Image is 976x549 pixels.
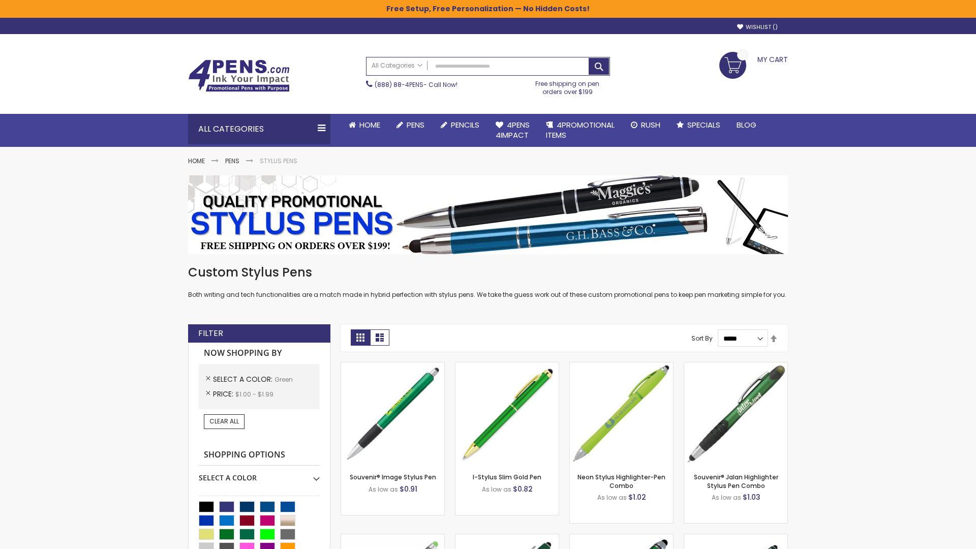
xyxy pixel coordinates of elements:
[525,76,611,96] div: Free shipping on pen orders over $199
[538,114,623,147] a: 4PROMOTIONALITEMS
[687,119,720,130] span: Specials
[341,362,444,371] a: Souvenir® Image Stylus Pen-Green
[455,362,559,371] a: I-Stylus Slim Gold-Green
[743,492,760,502] span: $1.03
[359,119,380,130] span: Home
[209,417,239,425] span: Clear All
[213,389,235,399] span: Price
[350,473,436,481] a: Souvenir® Image Stylus Pen
[546,119,615,140] span: 4PROMOTIONAL ITEMS
[188,114,330,144] div: All Categories
[188,175,788,254] img: Stylus Pens
[188,264,788,281] h1: Custom Stylus Pens
[487,114,538,147] a: 4Pens4impact
[737,119,756,130] span: Blog
[188,264,788,299] div: Both writing and tech functionalities are a match made in hybrid perfection with stylus pens. We ...
[684,362,787,371] a: Souvenir® Jalan Highlighter Stylus Pen Combo-Green
[372,62,422,70] span: All Categories
[482,485,511,494] span: As low as
[225,157,239,165] a: Pens
[451,119,479,130] span: Pencils
[513,484,533,494] span: $0.82
[737,23,778,31] a: Wishlist
[367,57,428,74] a: All Categories
[694,473,778,490] a: Souvenir® Jalan Highlighter Stylus Pen Combo
[400,484,417,494] span: $0.91
[455,534,559,542] a: Custom Soft Touch® Metal Pens with Stylus-Green
[235,390,273,399] span: $1.00 - $1.99
[369,485,398,494] span: As low as
[728,114,765,136] a: Blog
[260,157,297,165] strong: Stylus Pens
[577,473,665,490] a: Neon Stylus Highlighter-Pen Combo
[570,362,673,466] img: Neon Stylus Highlighter-Pen Combo-Green
[628,492,646,502] span: $1.02
[641,119,660,130] span: Rush
[684,362,787,466] img: Souvenir® Jalan Highlighter Stylus Pen Combo-Green
[188,157,205,165] a: Home
[712,493,741,502] span: As low as
[188,59,290,92] img: 4Pens Custom Pens and Promotional Products
[623,114,668,136] a: Rush
[375,80,457,89] span: - Call Now!
[274,375,293,384] span: Green
[199,444,320,466] strong: Shopping Options
[473,473,541,481] a: I-Stylus Slim Gold Pen
[351,329,370,346] strong: Grid
[496,119,530,140] span: 4Pens 4impact
[341,362,444,466] img: Souvenir® Image Stylus Pen-Green
[199,466,320,483] div: Select A Color
[199,343,320,364] strong: Now Shopping by
[213,374,274,384] span: Select A Color
[407,119,424,130] span: Pens
[570,362,673,371] a: Neon Stylus Highlighter-Pen Combo-Green
[455,362,559,466] img: I-Stylus Slim Gold-Green
[691,334,713,343] label: Sort By
[570,534,673,542] a: Kyra Pen with Stylus and Flashlight-Green
[684,534,787,542] a: Colter Stylus Twist Metal Pen-Green
[433,114,487,136] a: Pencils
[204,414,245,429] a: Clear All
[668,114,728,136] a: Specials
[388,114,433,136] a: Pens
[198,328,223,339] strong: Filter
[341,534,444,542] a: Islander Softy Gel with Stylus - ColorJet Imprint-Green
[341,114,388,136] a: Home
[375,80,423,89] a: (888) 88-4PENS
[597,493,627,502] span: As low as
